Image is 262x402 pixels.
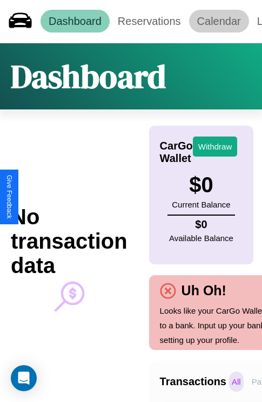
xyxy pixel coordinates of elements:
[172,173,230,197] h3: $ 0
[172,197,230,212] p: Current Balance
[160,140,193,165] h4: CarGo Wallet
[169,231,233,245] p: Available Balance
[169,218,233,231] h4: $ 0
[110,10,189,33] a: Reservations
[11,365,37,391] div: Open Intercom Messenger
[193,137,238,157] button: Withdraw
[11,205,127,278] h2: No transaction data
[189,10,249,33] a: Calendar
[41,10,110,33] a: Dashboard
[176,283,232,299] h4: Uh Oh!
[229,372,244,392] p: All
[5,175,13,219] div: Give Feedback
[160,375,226,388] h4: Transactions
[11,54,166,99] h1: Dashboard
